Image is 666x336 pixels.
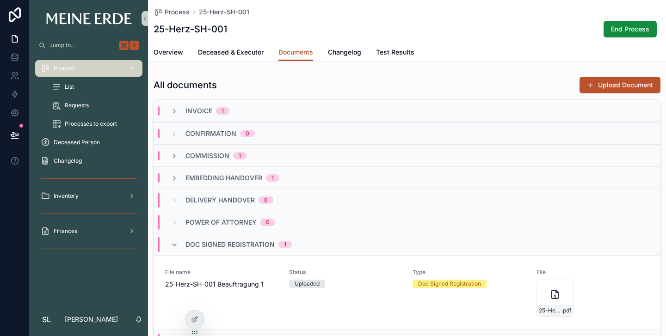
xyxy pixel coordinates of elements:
a: Deceased Person [35,134,142,151]
a: Inventory [35,188,142,204]
span: Power of attorney [185,218,257,227]
a: File name25-Herz-SH-001 Beauftragung 1StatusUploadedTypeDoc Signed RegistrationFile25-Herz-SH-001... [154,255,660,330]
a: Requests [46,97,142,114]
span: Deceased Person [54,139,100,146]
div: 1 [271,174,274,182]
span: Process [165,7,190,17]
button: Jump to...K [35,37,142,54]
h1: All documents [154,79,217,92]
a: Process [154,7,190,17]
iframe: Spotlight [1,44,18,61]
span: .pdf [561,307,571,314]
p: [PERSON_NAME] [65,315,118,324]
span: Commission [185,151,229,160]
span: Changelog [54,157,82,165]
span: Delivery Handover [185,195,255,205]
span: Requests [65,102,89,109]
a: Test Results [376,44,414,62]
span: List [65,83,74,91]
span: Changelog [328,48,361,57]
span: K [130,42,138,49]
button: Upload Document [580,77,660,93]
h1: 25-Herz-SH-001 [154,23,227,36]
div: 0 [246,130,249,137]
span: Overview [154,48,183,57]
div: 1 [222,107,224,115]
span: Process [54,65,75,72]
span: Inventory [54,192,79,200]
div: Uploaded [295,280,320,288]
button: End Process [604,21,657,37]
div: Doc Signed Registration [418,280,481,288]
div: 1 [239,152,241,159]
span: Processes to export [65,120,117,128]
a: List [46,79,142,95]
span: Status [289,269,402,276]
span: File name [165,269,278,276]
a: Deceased & Executor [198,44,264,62]
a: Overview [154,44,183,62]
span: Embedding Handover [185,173,262,183]
a: Process [35,60,142,77]
div: 1 [284,241,286,248]
span: End Process [611,24,649,34]
span: Confirmation [185,129,236,138]
div: 0 [264,196,268,204]
span: 25-Herz-SH-001 Beauftragung 1 [165,280,278,289]
span: SL [42,314,51,325]
span: Deceased & Executor [198,48,264,57]
span: Type [413,269,525,276]
span: Finances [54,227,77,235]
span: Test Results [376,48,414,57]
div: scrollable content [30,54,148,268]
span: Doc Signed Registration [185,240,275,249]
span: Documents [278,48,313,57]
a: Changelog [328,44,361,62]
a: Documents [278,44,313,61]
span: Jump to... [49,42,116,49]
div: 0 [266,219,270,226]
a: 25-Herz-SH-001 [199,7,249,17]
a: Changelog [35,153,142,169]
span: Invoice [185,106,212,116]
span: 25-Herz-SH-001-Beauftragung [539,307,561,314]
img: App logo [46,13,132,24]
a: Finances [35,223,142,239]
a: Processes to export [46,116,142,132]
span: File [536,269,649,276]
